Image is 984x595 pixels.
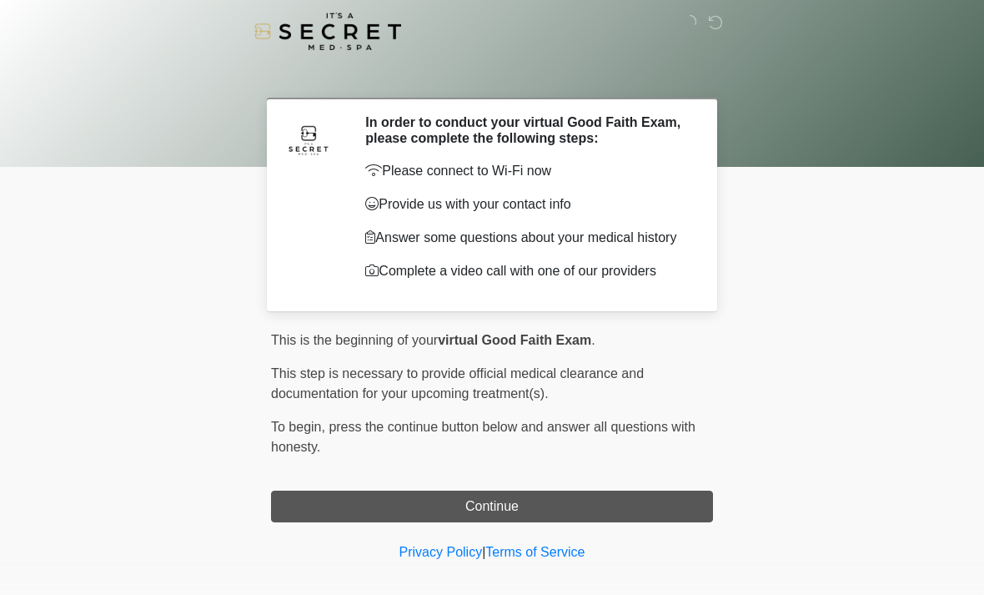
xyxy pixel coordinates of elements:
button: Continue [271,491,713,522]
p: Answer some questions about your medical history [365,228,688,248]
p: Please connect to Wi-Fi now [365,161,688,181]
p: Complete a video call with one of our providers [365,261,688,281]
h1: ‎ ‎ [259,60,725,91]
span: This step is necessary to provide official medical clearance and documentation for your upcoming ... [271,366,644,401]
a: | [482,545,485,559]
h2: In order to conduct your virtual Good Faith Exam, please complete the following steps: [365,114,688,146]
a: Privacy Policy [399,545,483,559]
span: To begin, [271,420,329,434]
img: Agent Avatar [284,114,334,164]
strong: virtual Good Faith Exam [438,333,591,347]
span: . [591,333,595,347]
span: This is the beginning of your [271,333,438,347]
span: press the continue button below and answer all questions with honesty. [271,420,695,454]
a: Terms of Service [485,545,585,559]
p: Provide us with your contact info [365,194,688,214]
img: It's A Secret Med Spa Logo [254,13,401,50]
